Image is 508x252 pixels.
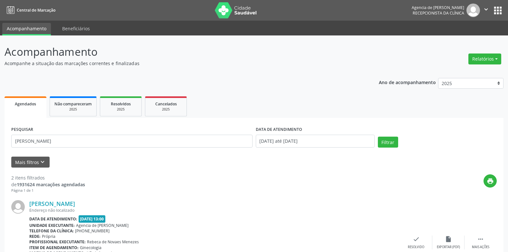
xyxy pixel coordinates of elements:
[150,107,182,112] div: 2025
[445,236,452,243] i: insert_drive_file
[378,137,398,148] button: Filtrar
[29,228,74,234] b: Telefone da clínica:
[412,5,464,10] div: Agencia de [PERSON_NAME]
[11,174,85,181] div: 2 itens filtrados
[256,135,375,148] input: Selecione um intervalo
[484,174,497,188] button: print
[413,10,464,16] span: Recepcionista da clínica
[11,200,25,214] img: img
[17,181,85,188] strong: 1931624 marcações agendadas
[29,239,86,245] b: Profissional executante:
[17,7,55,13] span: Central de Marcação
[79,215,106,223] span: [DATE] 13:00
[29,200,75,207] a: [PERSON_NAME]
[111,101,131,107] span: Resolvidos
[15,101,36,107] span: Agendados
[29,223,75,228] b: Unidade executante:
[11,125,33,135] label: PESQUISAR
[468,53,501,64] button: Relatórios
[466,4,480,17] img: img
[39,159,46,166] i: keyboard_arrow_down
[11,188,85,193] div: Página 1 de 1
[11,181,85,188] div: de
[413,236,420,243] i: check
[76,223,129,228] span: Agencia de [PERSON_NAME]
[54,101,92,107] span: Não compareceram
[87,239,139,245] span: Rebeca de Novaes Menezes
[480,4,492,17] button: 
[5,60,354,67] p: Acompanhe a situação das marcações correntes e finalizadas
[379,78,436,86] p: Ano de acompanhamento
[5,5,55,15] a: Central de Marcação
[483,6,490,13] i: 
[29,208,400,213] div: Endereço não localizado
[11,135,253,148] input: Nome, código do beneficiário ou CPF
[2,23,51,35] a: Acompanhamento
[80,245,101,250] span: Ginecologia
[487,178,494,185] i: print
[472,245,489,249] div: Mais ações
[11,157,50,168] button: Mais filtroskeyboard_arrow_down
[58,23,94,34] a: Beneficiários
[492,5,503,16] button: apps
[42,234,55,239] span: Própria
[155,101,177,107] span: Cancelados
[75,228,110,234] span: [PHONE_NUMBER]
[256,125,302,135] label: DATA DE ATENDIMENTO
[105,107,137,112] div: 2025
[29,216,77,222] b: Data de atendimento:
[5,44,354,60] p: Acompanhamento
[408,245,424,249] div: Resolvido
[29,245,79,250] b: Item de agendamento:
[29,234,41,239] b: Rede:
[54,107,92,112] div: 2025
[477,236,484,243] i: 
[437,245,460,249] div: Exportar (PDF)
